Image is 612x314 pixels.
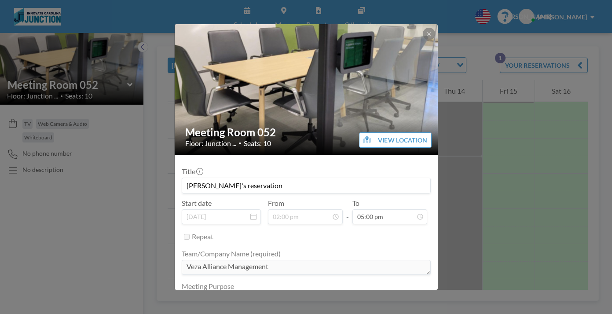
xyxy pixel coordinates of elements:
[182,199,212,208] label: Start date
[182,282,234,291] label: Meeting Purpose
[182,178,430,193] input: (No title)
[185,126,428,139] h2: Meeting Room 052
[346,202,349,221] span: -
[244,139,271,148] span: Seats: 10
[352,199,359,208] label: To
[185,139,236,148] span: Floor: Junction ...
[238,140,242,146] span: •
[359,132,432,148] button: VIEW LOCATION
[175,23,439,156] img: 537.jpg
[182,249,281,258] label: Team/Company Name (required)
[182,167,202,176] label: Title
[192,232,213,241] label: Repeat
[268,199,284,208] label: From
